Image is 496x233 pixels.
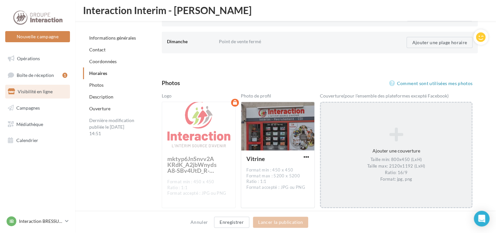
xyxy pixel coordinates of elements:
[167,156,217,173] span: mktyp6JnSnvv2AKRdK_A2jbWnydsA8-SBv4UtD_R-dIw5MJIlBKeeWQpDEY98n7N3OB9JOj5p8hhJY_E8g=s0
[246,185,309,190] div: Format accepté : JPG ou PNG
[4,52,71,65] a: Opérations
[162,80,180,86] div: Photos
[4,117,71,131] a: Médiathèque
[246,167,309,173] div: Format min : 450 x 450
[188,218,210,226] button: Annuler
[4,85,71,99] a: Visibilité en ligne
[167,185,230,191] div: Ratio : 1:1
[214,217,249,228] button: Enregistrer
[62,73,67,78] div: 1
[16,137,38,143] span: Calendrier
[17,72,54,78] span: Boîte de réception
[167,190,230,196] div: Format accepté : JPG ou PNG
[5,31,70,42] button: Nouvelle campagne
[89,106,110,111] a: Ouverture
[241,211,315,223] div: La photo de profil ne sera pas diffusée sur Facebook
[4,68,71,82] a: Boîte de réception1
[241,93,315,102] div: Photo de profil
[162,93,236,102] div: Logo
[5,215,70,227] a: IB Interaction BRESSUIRE
[89,70,107,76] a: Horaires
[89,35,136,41] a: Informations générales
[474,211,489,226] div: Open Intercom Messenger
[16,105,40,111] span: Campagnes
[83,115,142,139] div: Dernière modification publiée le [DATE] 14:51
[19,218,62,224] p: Interaction BRESSUIRE
[4,134,71,147] a: Calendrier
[89,47,106,52] a: Contact
[4,101,71,115] a: Campagnes
[9,218,14,224] span: IB
[83,5,252,15] span: Interaction Interim - [PERSON_NAME]
[89,94,113,99] a: Description
[320,93,472,102] div: Couverture
[406,37,472,48] button: Ajouter une plage horaire
[89,59,117,64] a: Coordonnées
[219,36,386,47] div: Point de vente fermé
[167,179,230,185] div: Format min : 450 x 450
[253,217,308,228] button: Lancer la publication
[17,56,40,61] span: Opérations
[246,173,309,179] div: Format max : 5200 x 5200
[246,179,309,185] div: Ratio : 1:1
[89,82,104,88] a: Photos
[16,121,43,127] span: Médiathèque
[167,36,213,47] div: Dimanche
[18,89,53,94] span: Visibilité en ligne
[343,93,449,99] span: (pour l’ensemble des plateformes excepté Facebook)
[389,80,472,87] a: Comment sont utilisées mes photos
[246,156,290,162] div: Vitrine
